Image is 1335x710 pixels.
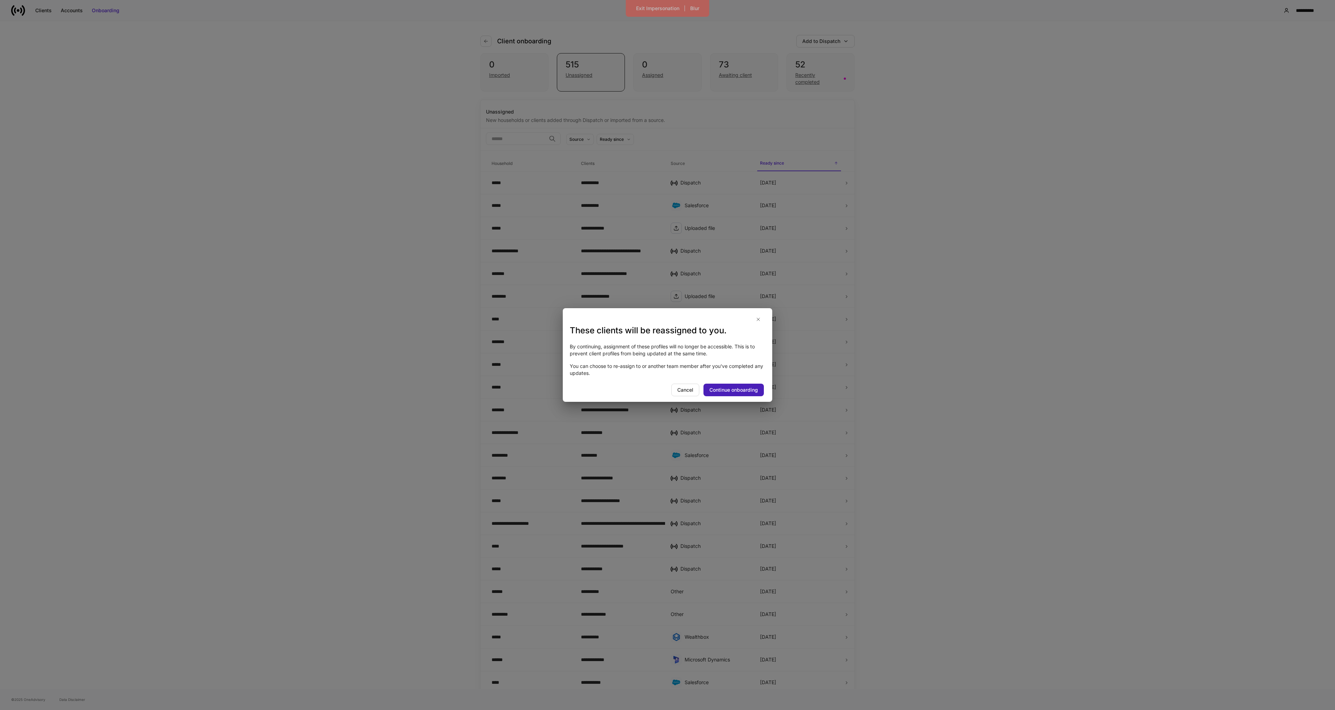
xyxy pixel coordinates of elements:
div: Cancel [677,386,693,393]
p: You can choose to re-assign to or another team member after you've completed any updates. [570,363,765,377]
div: Blur [690,5,699,12]
button: Cancel [671,384,699,396]
button: Continue onboarding [703,384,764,396]
h3: These clients will be reassigned to you. [570,325,765,336]
p: By continuing, assignment of these profiles will no longer be accessible . This is to prevent cli... [570,343,765,357]
div: Continue onboarding [709,386,758,393]
div: Exit Impersonation [636,5,679,12]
